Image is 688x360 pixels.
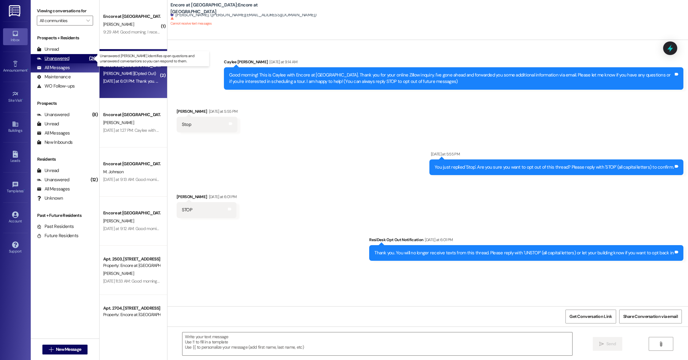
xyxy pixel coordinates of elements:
[24,188,25,192] span: •
[103,305,160,311] div: Apt. 2704, [STREET_ADDRESS]
[37,55,69,62] div: Unanswered
[42,345,88,354] button: New Message
[103,127,169,133] div: [DATE] at 1:27 PM: Caylee with Encore
[182,207,192,213] div: STOP
[37,233,78,239] div: Future Residents
[569,313,612,320] span: Get Conversation Link
[3,28,28,45] a: Inbox
[593,337,623,351] button: Send
[599,342,604,346] i: 
[619,310,682,323] button: Share Conversation via email
[429,151,460,157] div: [DATE] at 5:55 PM
[103,71,156,76] span: [PERSON_NAME] (Opted Out)
[37,6,93,16] label: Viewing conversations for
[91,110,99,119] div: (8)
[606,341,616,347] span: Send
[103,271,134,276] span: [PERSON_NAME]
[435,164,674,170] div: You just replied 'Stop'. Are you sure you want to opt out of this thread? Please reply with 'STOP...
[207,194,237,200] div: [DATE] at 6:01 PM
[369,237,683,245] div: ResiDesk Opt Out Notification
[103,120,134,125] span: [PERSON_NAME]
[177,108,238,117] div: [PERSON_NAME]
[103,78,410,84] div: [DATE] at 6:01 PM: Thank you. You will no longer receive texts from this thread. Please reply wit...
[37,186,70,192] div: All Messages
[170,12,317,18] div: [PERSON_NAME]. ([PERSON_NAME][EMAIL_ADDRESS][DOMAIN_NAME])
[27,67,28,72] span: •
[659,342,663,346] i: 
[268,59,297,65] div: [DATE] at 9:14 AM
[3,209,28,226] a: Account
[37,177,69,183] div: Unanswered
[103,218,134,224] span: [PERSON_NAME]
[423,237,453,243] div: [DATE] at 6:01 PM
[103,210,160,216] div: Encore at [GEOGRAPHIC_DATA]
[40,16,83,25] input: All communities
[182,121,191,128] div: Stop
[37,223,74,230] div: Past Residents
[37,130,70,136] div: All Messages
[207,108,238,115] div: [DATE] at 5:55 PM
[100,53,207,64] p: Unanswered: [PERSON_NAME] identifies open questions and unanswered conversations so you can respo...
[86,18,90,23] i: 
[103,169,123,174] span: M. Johnson
[31,156,99,162] div: Residents
[31,35,99,41] div: Prospects + Residents
[22,97,23,102] span: •
[88,54,99,63] div: (20)
[103,256,160,262] div: Apt. 2503, [STREET_ADDRESS]
[37,121,59,127] div: Unread
[37,65,70,71] div: All Messages
[170,17,212,25] sup: Cannot receive text messages
[37,46,59,53] div: Unread
[37,74,71,80] div: Maintenance
[623,313,678,320] span: Share Conversation via email
[103,311,160,318] div: Property: Encore at [GEOGRAPHIC_DATA]
[37,112,69,118] div: Unanswered
[3,119,28,135] a: Buildings
[3,179,28,196] a: Templates •
[56,346,81,353] span: New Message
[103,262,160,269] div: Property: Encore at [GEOGRAPHIC_DATA]
[9,5,21,17] img: ResiDesk Logo
[229,72,674,85] div: Good morning! This is Caylee with Encore at [GEOGRAPHIC_DATA]. Thank you for your online Zillow i...
[103,22,134,27] span: [PERSON_NAME]
[3,240,28,256] a: Support
[3,149,28,166] a: Leads
[37,139,72,146] div: New Inbounds
[103,161,160,167] div: Encore at [GEOGRAPHIC_DATA]
[31,212,99,219] div: Past + Future Residents
[170,2,293,15] b: Encore at [GEOGRAPHIC_DATA]: Encore at [GEOGRAPHIC_DATA]
[177,194,237,202] div: [PERSON_NAME]
[103,29,397,35] div: 9:29 AM: Good morning. I received an email [DATE] that the trash was back working but when I went...
[37,167,59,174] div: Unread
[103,112,160,118] div: Encore at [GEOGRAPHIC_DATA]
[37,195,63,202] div: Unknown
[103,13,160,20] div: Encore at [GEOGRAPHIC_DATA]
[89,175,99,185] div: (12)
[49,347,53,352] i: 
[37,83,75,89] div: WO Follow-ups
[374,250,674,256] div: Thank you. You will no longer receive texts from this thread. Please reply with 'UNSTOP' (all cap...
[103,278,394,284] div: [DATE] 11:33 AM: Good morning! This is Caylee with Encore. When you get the chance, could you ple...
[224,59,683,67] div: Caylee [PERSON_NAME]
[3,89,28,105] a: Site Visit •
[31,100,99,107] div: Prospects
[565,310,616,323] button: Get Conversation Link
